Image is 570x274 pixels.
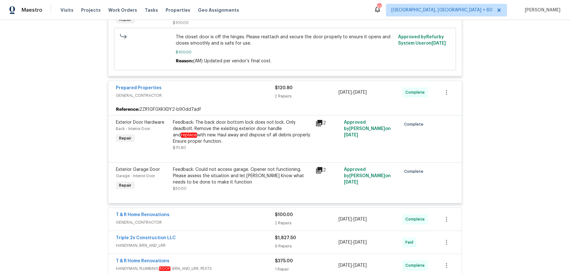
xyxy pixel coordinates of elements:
span: Complete [404,121,426,128]
div: 2 [315,119,340,127]
span: $375.00 [275,259,293,263]
span: [DATE] [339,217,352,221]
span: Approved by [PERSON_NAME] on [344,167,391,184]
span: The closet door is off the hinges. Please reattach and secure the door properly to ensure it open... [176,34,395,47]
div: 9 Repairs [275,243,339,249]
span: - [339,89,367,96]
span: [PERSON_NAME] [522,7,560,13]
div: 1 Repair [275,266,339,272]
span: Work Orders [108,7,137,13]
div: 2 Repairs [275,220,339,226]
span: Complete [405,89,427,96]
span: Approved by Refurby System User on [398,35,446,46]
span: [DATE] [339,240,352,245]
span: Tasks [145,8,158,12]
span: Back - Interior Door [116,127,150,131]
span: (AM) Updated per vendor’s final cost. [193,59,271,63]
span: [DATE] [353,240,367,245]
span: [GEOGRAPHIC_DATA], [GEOGRAPHIC_DATA] + 60 [391,7,492,13]
span: Properties [166,7,190,13]
span: GENERAL_CONTRACTOR [116,92,275,99]
span: [DATE] [353,263,367,268]
span: Reason: [176,59,193,63]
div: Feedback: The back door bottom lock does not lock. Only deadbolt. Remove the exisiting exterior d... [173,119,312,145]
span: $100.00 [173,21,189,25]
a: Prepared Properties [116,86,161,90]
div: Feedback: Could not access garage. Opener not functioning. Please assess the situation and let [P... [173,166,312,185]
span: GENERAL_CONTRACTOR [116,219,275,226]
span: Complete [404,168,426,175]
div: 2 Repairs [275,93,339,99]
a: T & R Home Renovations [116,259,169,263]
span: Garage - Interior Door [116,174,155,178]
em: ROOF [159,266,170,271]
span: [DATE] [344,180,358,184]
span: [DATE] [432,41,446,46]
span: Paid [405,239,416,246]
div: 2ZR1GFGXKXDY2-b90dd7adf [108,104,462,115]
div: 2 [315,166,340,174]
span: [DATE] [339,90,352,95]
span: Repair [117,135,134,141]
span: Projects [81,7,101,13]
a: Triple 2s Construction LLC [116,236,176,240]
span: $100.00 [275,213,293,217]
span: [DATE] [339,263,352,268]
a: T & R Home Renovations [116,213,169,217]
span: Approved by [PERSON_NAME] on [344,120,391,137]
span: Visits [60,7,73,13]
span: Geo Assignments [198,7,239,13]
span: - [339,239,367,246]
span: $50.00 [173,187,187,190]
span: HANDYMAN, PLUMBING, , BRN_AND_LRR, PESTS [116,265,275,272]
span: Repair [117,182,134,189]
span: $120.80 [275,86,293,90]
span: [DATE] [344,133,358,137]
span: Exterior Door Hardware [116,120,164,125]
span: $70.80 [173,146,186,150]
span: Exterior Garage Door [116,167,160,172]
b: Reference: [116,106,139,113]
span: Maestro [22,7,42,13]
em: replace [181,133,197,138]
span: HANDYMAN, BRN_AND_LRR [116,242,275,249]
span: $1,827.50 [275,236,296,240]
div: 534 [377,4,381,10]
span: Complete [405,262,427,269]
span: $100.00 [176,49,395,55]
span: [DATE] [353,217,367,221]
span: Complete [405,216,427,222]
span: - [339,262,367,269]
span: [DATE] [353,90,367,95]
span: - [339,216,367,222]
